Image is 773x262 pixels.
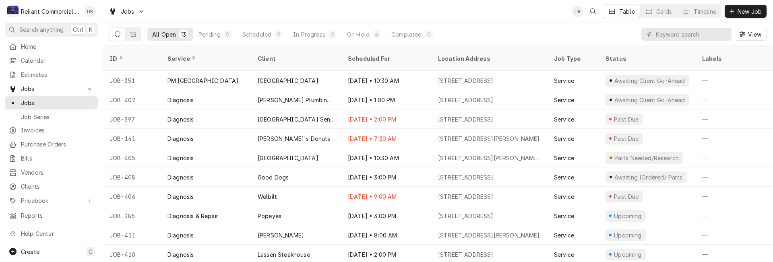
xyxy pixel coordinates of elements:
[103,225,161,245] div: JOB-411
[167,173,194,182] div: Diagnosis
[613,76,686,85] div: Awaiting Client Go-Ahead
[167,212,218,220] div: Diagnosis & Repair
[613,231,643,239] div: Upcoming
[554,54,593,63] div: Job Type
[554,173,574,182] div: Service
[21,56,94,65] span: Calendar
[258,115,335,124] div: [GEOGRAPHIC_DATA] Senior Living
[554,96,574,104] div: Service
[152,30,176,39] div: All Open
[572,6,583,17] div: Heath Reed's Avatar
[103,90,161,109] div: JOB-402
[21,113,94,121] span: Job Series
[554,192,574,201] div: Service
[181,30,186,39] div: 13
[438,76,494,85] div: [STREET_ADDRESS]
[587,5,599,18] button: Open search
[613,134,640,143] div: Past Due
[167,192,194,201] div: Diagnosis
[167,154,194,162] div: Diagnosis
[258,134,331,143] div: [PERSON_NAME]'s Donuts
[554,250,574,259] div: Service
[19,25,64,34] span: Search anything
[341,71,432,90] div: [DATE] • 10:30 AM
[427,30,432,39] div: 0
[103,148,161,167] div: JOB-405
[258,173,289,182] div: Good Dogs
[554,115,574,124] div: Service
[554,134,574,143] div: Service
[103,109,161,129] div: JOB-397
[167,96,194,104] div: Diagnosis
[21,42,94,51] span: Home
[110,54,153,63] div: ID
[167,54,243,63] div: Service
[438,212,494,220] div: [STREET_ADDRESS]
[341,225,432,245] div: [DATE] • 8:00 AM
[5,96,98,109] a: Jobs
[438,115,494,124] div: [STREET_ADDRESS]
[5,180,98,193] a: Clients
[85,6,96,17] div: HR
[89,248,93,256] span: C
[73,25,83,34] span: Ctrl
[276,30,281,39] div: 9
[341,187,432,206] div: [DATE] • 9:00 AM
[746,30,763,39] span: View
[606,54,688,63] div: Status
[572,6,583,17] div: HR
[5,209,98,222] a: Reports
[341,109,432,129] div: [DATE] • 2:00 PM
[293,30,325,39] div: In Progress
[438,96,494,104] div: [STREET_ADDRESS]
[21,140,94,149] span: Purchase Orders
[341,148,432,167] div: [DATE] • 10:30 AM
[7,6,19,17] div: R
[258,154,318,162] div: [GEOGRAPHIC_DATA]
[258,76,318,85] div: [GEOGRAPHIC_DATA]
[656,7,672,16] div: Cards
[438,173,494,182] div: [STREET_ADDRESS]
[103,206,161,225] div: JOB-385
[5,40,98,53] a: Home
[103,71,161,90] div: JOB-351
[5,68,98,81] a: Estimates
[21,229,93,238] span: Help Center
[613,192,640,201] div: Past Due
[438,192,494,201] div: [STREET_ADDRESS]
[103,167,161,187] div: JOB-408
[619,7,635,16] div: Table
[198,30,221,39] div: Pending
[21,196,82,205] span: Pricebook
[5,138,98,151] a: Purchase Orders
[656,28,728,41] input: Keyword search
[167,250,194,259] div: Diagnosis
[85,6,96,17] div: Heath Reed's Avatar
[725,5,767,18] button: New Job
[348,54,424,63] div: Scheduled For
[341,206,432,225] div: [DATE] • 3:00 PM
[258,192,277,201] div: Welbilt
[613,250,643,259] div: Upcoming
[21,99,94,107] span: Jobs
[554,76,574,85] div: Service
[613,115,640,124] div: Past Due
[438,54,539,63] div: Location Address
[438,154,541,162] div: [STREET_ADDRESS][PERSON_NAME][PERSON_NAME]
[167,115,194,124] div: Diagnosis
[21,70,94,79] span: Estimates
[21,126,94,134] span: Invoices
[613,173,683,182] div: Awaiting (Ordered) Parts
[258,54,333,63] div: Client
[736,7,763,16] span: New Job
[258,250,310,259] div: Lassen Steakhouse
[225,30,230,39] div: 0
[438,231,540,239] div: [STREET_ADDRESS][PERSON_NAME]
[613,212,643,220] div: Upcoming
[391,30,422,39] div: Completed
[258,96,335,104] div: [PERSON_NAME] Plumbing Heating and Air
[21,85,82,93] span: Jobs
[121,7,134,16] span: Jobs
[89,25,93,34] span: K
[735,28,767,41] button: View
